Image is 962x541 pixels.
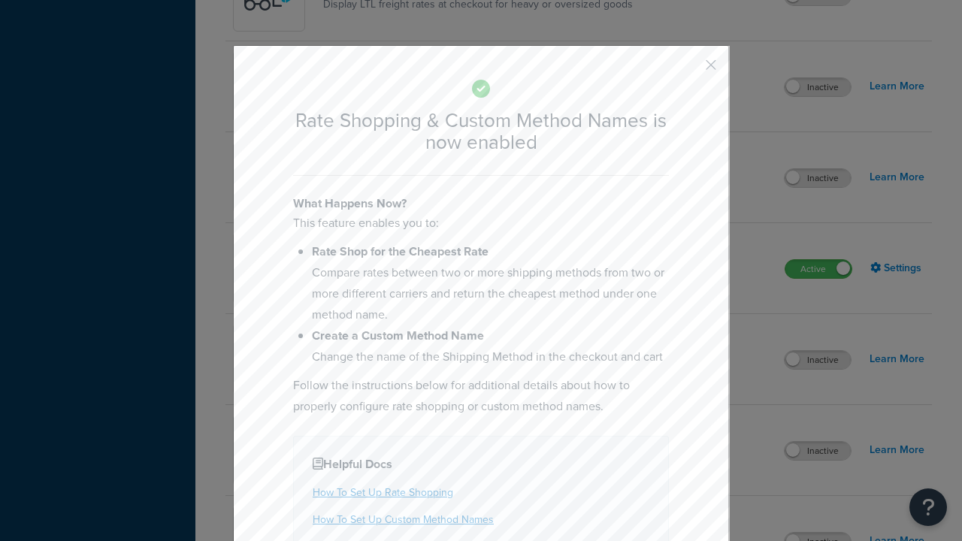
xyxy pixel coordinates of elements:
[313,485,453,500] a: How To Set Up Rate Shopping
[312,241,669,325] li: Compare rates between two or more shipping methods from two or more different carriers and return...
[293,110,669,153] h2: Rate Shopping & Custom Method Names is now enabled
[312,243,489,260] b: Rate Shop for the Cheapest Rate
[293,195,669,213] h4: What Happens Now?
[293,213,669,234] p: This feature enables you to:
[313,455,649,473] h4: Helpful Docs
[312,325,669,367] li: Change the name of the Shipping Method in the checkout and cart
[313,512,494,527] a: How To Set Up Custom Method Names
[312,327,484,344] b: Create a Custom Method Name
[293,375,669,417] p: Follow the instructions below for additional details about how to properly configure rate shoppin...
